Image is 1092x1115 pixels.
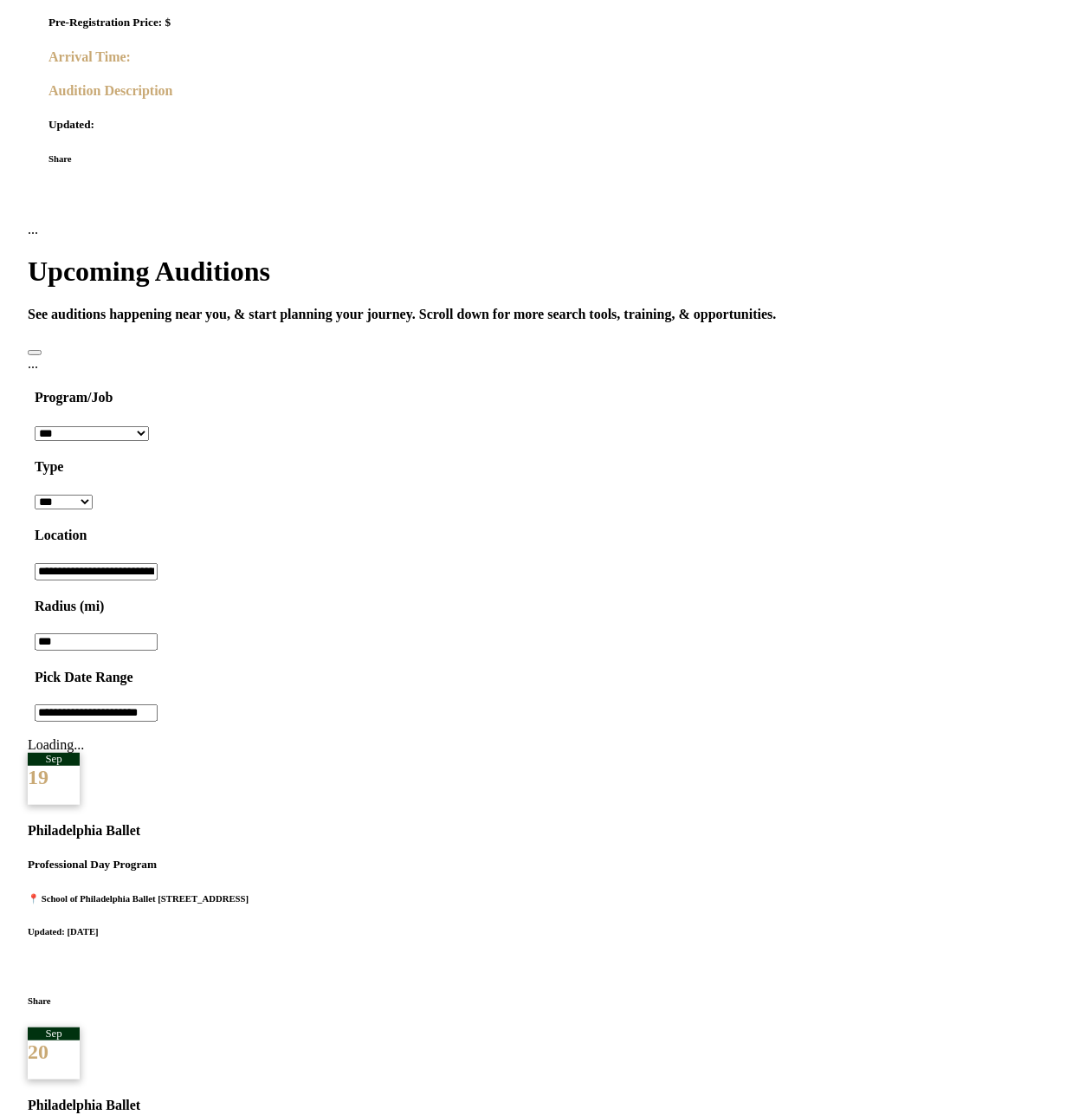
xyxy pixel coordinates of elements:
[28,823,1064,839] h4: Philadelphia Ballet
[48,83,1044,99] h4: Audition Description
[28,256,1064,288] h1: Upcoming Auditions
[28,926,1064,937] h6: Updated: [DATE]
[35,563,158,580] input: Location
[48,16,1044,29] h5: Pre-Registration Price: $
[28,1027,80,1040] div: Sep
[28,753,80,766] div: Sep
[28,766,80,789] div: 19
[28,995,1064,1006] h6: Share
[48,153,1044,164] h6: Share
[28,350,42,355] button: Close
[28,356,1064,372] div: ...
[28,893,1064,904] h6: 📍 School of Philadelphia Ballet [STREET_ADDRESS]
[28,1098,1064,1113] h4: Philadelphia Ballet
[35,390,1057,405] h4: Program/Job
[28,737,84,752] span: Loading...
[48,118,1044,132] h5: Updated:
[28,222,1064,237] div: ...
[35,599,104,614] h4: Radius (mi)
[48,49,1044,65] h4: Arrival Time:
[28,858,1064,872] h5: Professional Day Program
[35,459,1057,475] h4: Type
[28,307,1064,322] h4: See auditions happening near you, & start planning your journey. Scroll down for more search tool...
[35,528,1057,543] h4: Location
[35,670,1057,685] h4: Pick Date Range
[28,722,101,736] a: Apply Filters
[28,1040,80,1064] div: 20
